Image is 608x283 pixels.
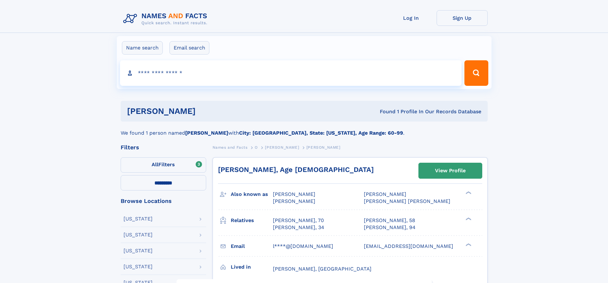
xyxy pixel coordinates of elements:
div: [US_STATE] [124,248,153,253]
span: [PERSON_NAME] [273,198,315,204]
div: ❯ [464,242,472,247]
div: Filters [121,145,206,150]
div: Found 1 Profile In Our Records Database [288,108,481,115]
a: [PERSON_NAME], 34 [273,224,324,231]
div: Browse Locations [121,198,206,204]
span: [PERSON_NAME], [GEOGRAPHIC_DATA] [273,266,372,272]
h3: Also known as [231,189,273,200]
a: Names and Facts [213,143,248,151]
a: [PERSON_NAME], 94 [364,224,416,231]
a: [PERSON_NAME], 70 [273,217,324,224]
span: [PERSON_NAME] [364,191,406,197]
span: All [152,161,158,168]
div: View Profile [435,163,466,178]
div: ❯ [464,217,472,221]
img: Logo Names and Facts [121,10,213,27]
a: [PERSON_NAME], Age [DEMOGRAPHIC_DATA] [218,166,374,174]
div: [US_STATE] [124,216,153,221]
a: View Profile [419,163,482,178]
span: [PERSON_NAME] [273,191,315,197]
div: [US_STATE] [124,232,153,237]
h3: Email [231,241,273,252]
button: Search Button [464,60,488,86]
a: O [255,143,258,151]
div: ❯ [464,191,472,195]
label: Email search [169,41,209,55]
a: [PERSON_NAME] [265,143,299,151]
span: [PERSON_NAME] [265,145,299,150]
a: Sign Up [437,10,488,26]
b: City: [GEOGRAPHIC_DATA], State: [US_STATE], Age Range: 60-99 [239,130,403,136]
span: O [255,145,258,150]
h1: [PERSON_NAME] [127,107,288,115]
h3: Lived in [231,262,273,272]
label: Name search [122,41,163,55]
a: Log In [386,10,437,26]
h3: Relatives [231,215,273,226]
a: [PERSON_NAME], 58 [364,217,415,224]
span: [PERSON_NAME] [306,145,341,150]
span: [PERSON_NAME] [PERSON_NAME] [364,198,450,204]
div: [US_STATE] [124,264,153,269]
input: search input [120,60,462,86]
label: Filters [121,157,206,173]
span: [EMAIL_ADDRESS][DOMAIN_NAME] [364,243,453,249]
b: [PERSON_NAME] [185,130,228,136]
div: We found 1 person named with . [121,122,488,137]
